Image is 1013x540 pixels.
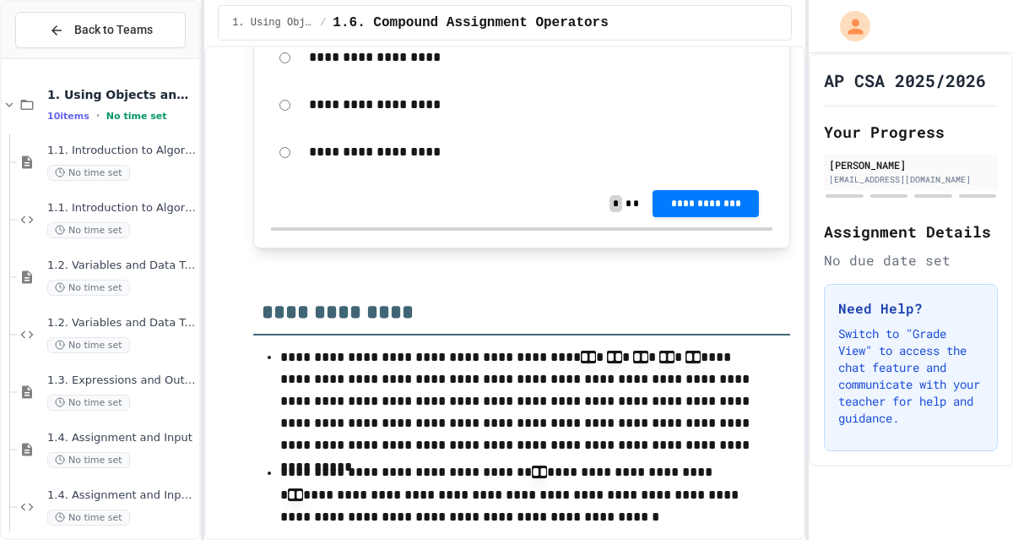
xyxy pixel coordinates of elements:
[824,220,998,243] h2: Assignment Details
[47,165,130,181] span: No time set
[232,16,313,30] span: 1. Using Objects and Methods
[320,16,326,30] span: /
[47,222,130,238] span: No time set
[47,395,130,411] span: No time set
[47,510,130,526] span: No time set
[47,431,196,445] span: 1.4. Assignment and Input
[47,87,196,102] span: 1. Using Objects and Methods
[106,111,167,122] span: No time set
[47,144,196,158] span: 1.1. Introduction to Algorithms, Programming, and Compilers
[829,157,993,172] div: [PERSON_NAME]
[47,374,196,388] span: 1.3. Expressions and Output
[824,120,998,144] h2: Your Progress
[838,298,983,319] h3: Need Help?
[829,173,993,186] div: [EMAIL_ADDRESS][DOMAIN_NAME]
[47,280,130,296] span: No time set
[96,109,100,123] span: •
[74,21,153,39] span: Back to Teams
[47,488,196,503] span: 1.4. Assignment and Input Programming Practice
[824,250,998,270] div: No due date set
[47,259,196,273] span: 1.2. Variables and Data Types
[47,201,196,215] span: 1.1. Introduction to Algorithms, Programming, and Compilers Programming Practice
[47,111,89,122] span: 10 items
[333,13,608,33] span: 1.6. Compound Assignment Operators
[47,452,130,468] span: No time set
[47,337,130,353] span: No time set
[15,12,186,48] button: Back to Teams
[824,68,986,92] h1: AP CSA 2025/2026
[822,7,875,46] div: My Account
[47,316,196,330] span: 1.2. Variables and Data Types Programming Practice
[838,325,983,427] p: Switch to "Grade View" to access the chat feature and communicate with your teacher for help and ...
